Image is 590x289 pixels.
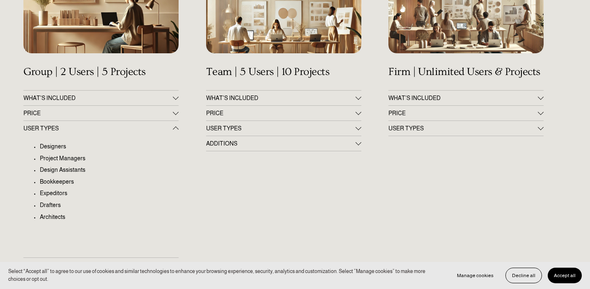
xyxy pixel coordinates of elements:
[554,273,576,278] span: Accept all
[457,273,494,278] span: Manage cookies
[23,258,179,273] button: ADDITIONS
[23,121,179,136] button: USER TYPES
[388,125,538,132] span: USER TYPES
[206,91,361,105] button: WHAT'S INCLUDED
[388,95,538,101] span: WHAT’S INCLUDED
[505,268,542,283] button: Decline all
[206,125,356,132] span: USER TYPES
[23,136,179,257] div: USER TYPES
[40,201,179,209] p: Drafters
[40,166,179,174] p: Design Assistants
[23,66,179,78] h4: Group | 2 Users | 5 Projects
[206,140,356,147] span: ADDITIONS
[388,110,538,116] span: PRICE
[40,213,179,221] p: Architects
[40,142,179,151] p: Designers
[40,177,179,186] p: Bookkeepers
[451,268,500,283] button: Manage cookies
[23,95,173,101] span: WHAT'S INCLUDED
[40,154,179,163] p: Project Managers
[23,110,173,116] span: PRICE
[206,136,361,151] button: ADDITIONS
[388,66,544,78] h4: Firm | Unlimited Users & Projects
[206,121,361,136] button: USER TYPES
[206,106,361,121] button: PRICE
[512,273,535,278] span: Decline all
[388,106,544,121] button: PRICE
[388,121,544,136] button: USER TYPES
[23,91,179,105] button: WHAT'S INCLUDED
[206,110,356,116] span: PRICE
[206,66,361,78] h4: Team | 5 Users | 10 Projects
[23,106,179,121] button: PRICE
[388,91,544,105] button: WHAT’S INCLUDED
[8,268,443,283] p: Select “Accept all” to agree to our use of cookies and similar technologies to enhance your brows...
[206,95,356,101] span: WHAT'S INCLUDED
[548,268,582,283] button: Accept all
[40,189,179,198] p: Expeditors
[23,125,173,132] span: USER TYPES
